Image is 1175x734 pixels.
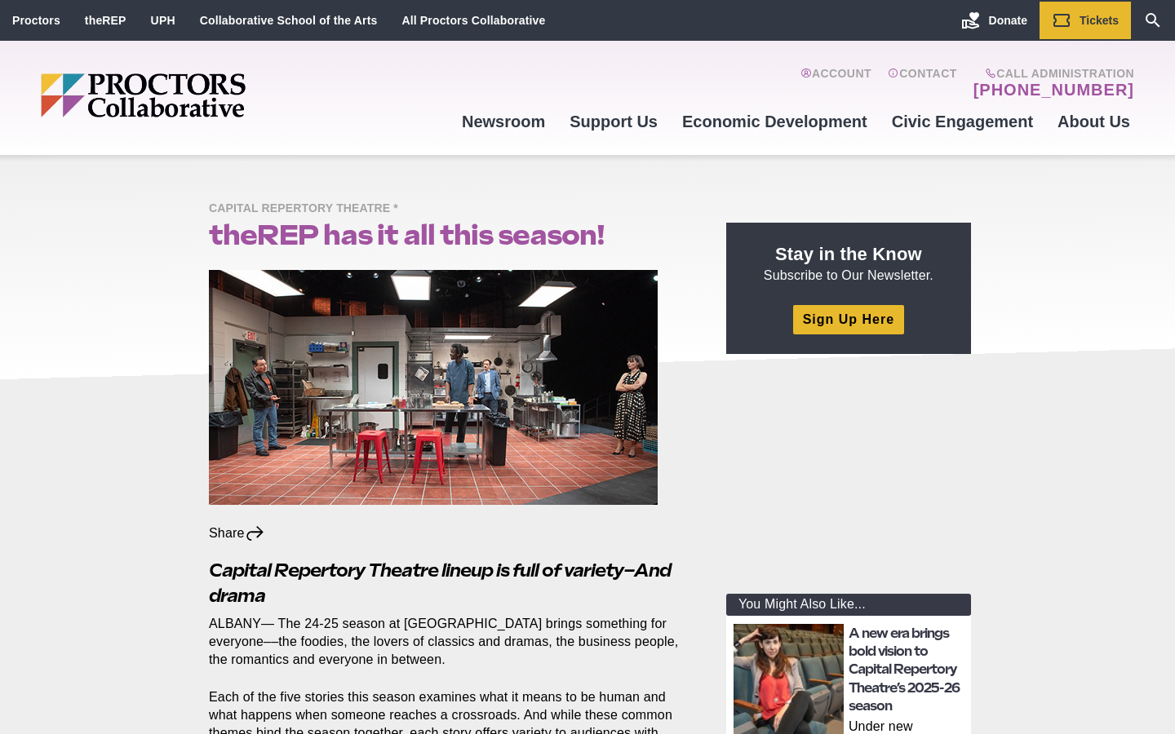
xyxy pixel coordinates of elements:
[12,14,60,27] a: Proctors
[41,73,371,117] img: Proctors logo
[450,99,557,144] a: Newsroom
[973,80,1134,99] a: [PHONE_NUMBER]
[793,305,904,334] a: Sign Up Here
[949,2,1040,39] a: Donate
[1080,14,1119,27] span: Tickets
[1045,99,1142,144] a: About Us
[746,242,951,285] p: Subscribe to Our Newsletter.
[1131,2,1175,39] a: Search
[209,615,689,669] p: ALBANY— The 24-25 season at [GEOGRAPHIC_DATA] brings something for everyone––the foodies, the lov...
[734,624,844,734] img: thumbnail: A new era brings bold vision to Capital Repertory Theatre’s 2025-26 season
[888,67,957,99] a: Contact
[880,99,1045,144] a: Civic Engagement
[401,14,545,27] a: All Proctors Collaborative
[1040,2,1131,39] a: Tickets
[200,14,378,27] a: Collaborative School of the Arts
[800,67,871,99] a: Account
[209,199,406,219] span: Capital Repertory Theatre *
[670,99,880,144] a: Economic Development
[989,14,1027,27] span: Donate
[849,626,960,714] a: A new era brings bold vision to Capital Repertory Theatre’s 2025-26 season
[151,14,175,27] a: UPH
[726,594,971,616] div: You Might Also Like...
[209,524,265,542] div: Share
[969,67,1134,80] span: Call Administration
[775,244,922,264] strong: Stay in the Know
[557,99,670,144] a: Support Us
[209,559,671,606] em: Capital Repertory Theatre lineup is full of variety–And drama
[85,14,126,27] a: theREP
[726,374,971,577] iframe: Advertisement
[209,201,406,214] a: Capital Repertory Theatre *
[209,219,689,250] h1: theREP has it all this season!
